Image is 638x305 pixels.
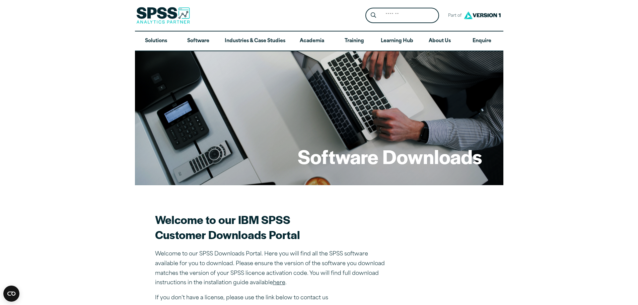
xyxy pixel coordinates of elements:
[444,11,462,21] span: Part of
[177,31,219,51] a: Software
[419,31,461,51] a: About Us
[136,7,190,24] img: SPSS Analytics Partner
[135,31,503,51] nav: Desktop version of site main menu
[333,31,375,51] a: Training
[155,249,389,288] p: Welcome to our SPSS Downloads Portal. Here you will find all the SPSS software available for you ...
[462,9,502,21] img: Version1 Logo
[273,280,285,286] a: here
[371,12,376,18] svg: Search magnifying glass icon
[3,286,19,302] button: Open CMP widget
[219,31,291,51] a: Industries & Case Studies
[155,212,389,242] h2: Welcome to our IBM SPSS Customer Downloads Portal
[367,9,379,22] button: Search magnifying glass icon
[135,31,177,51] a: Solutions
[365,8,439,23] form: Site Header Search Form
[461,31,503,51] a: Enquire
[291,31,333,51] a: Academia
[298,143,482,169] h1: Software Downloads
[375,31,419,51] a: Learning Hub
[155,293,389,303] p: If you don’t have a license, please use the link below to contact us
